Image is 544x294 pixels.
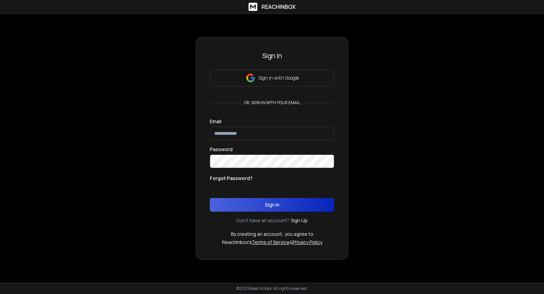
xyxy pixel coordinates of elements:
[249,3,295,11] a: ReachInbox
[210,51,334,61] h3: Sign In
[210,198,334,212] button: Sign In
[293,239,322,245] a: Privacy Policy
[237,217,289,224] p: Don't have an account?
[237,286,308,291] p: © 2025 Reachinbox. All rights reserved.
[222,239,322,246] p: ReachInbox's &
[261,3,295,11] h1: ReachInbox
[210,147,233,152] label: Password
[210,69,334,86] button: Sign in with Google
[231,231,313,238] p: By creating an account, you agree to
[291,217,308,224] a: Sign Up
[258,75,299,81] p: Sign in with Google
[210,119,221,124] label: Email
[210,175,253,182] p: Forgot Password?
[252,239,290,245] a: Terms of Service
[241,100,303,105] p: or, sign in with your email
